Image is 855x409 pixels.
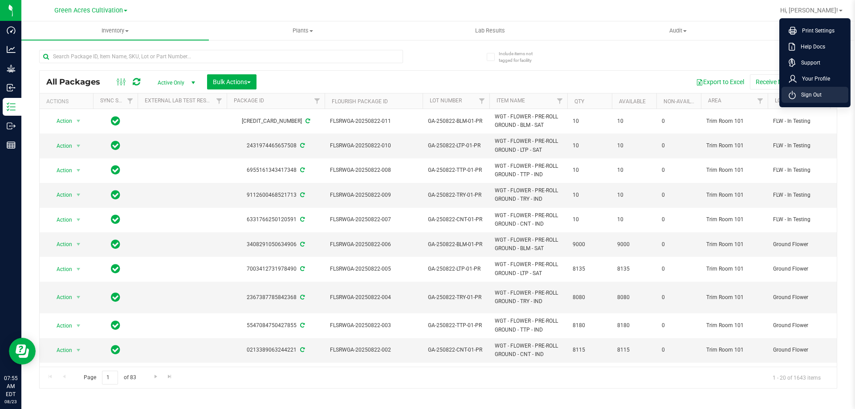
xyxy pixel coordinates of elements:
span: WGT - FLOWER - PRE-ROLL GROUND - TTP - IND [495,162,562,179]
span: 10 [617,191,651,199]
span: FLW - In Testing [773,117,829,126]
span: select [73,164,84,177]
span: Action [49,140,73,152]
span: select [73,214,84,226]
span: select [73,344,84,356]
div: 5547084750427855 [225,321,326,330]
span: GA-250822-LTP-01-PR [428,265,484,273]
inline-svg: Analytics [7,45,16,54]
span: 8115 [573,346,607,354]
span: GA-250822-TTP-01-PR [428,166,484,174]
span: WGT - FLOWER - PRE-ROLL GROUND - LTP - SAT [495,137,562,154]
span: FLSRWGA-20250822-004 [330,293,417,302]
span: Sync from Compliance System [299,192,305,198]
span: Sync from Compliance System [299,322,305,328]
a: Support [789,58,845,67]
span: Ground Flower [773,240,829,249]
span: In Sync [111,344,120,356]
span: FLW - In Testing [773,166,829,174]
span: 0 [662,265,696,273]
span: All Packages [46,77,109,87]
button: Export to Excel [690,74,750,89]
div: Actions [46,98,90,105]
span: 10 [573,117,607,126]
span: Green Acres Cultivation [54,7,123,14]
span: Plants [209,27,396,35]
span: 1 - 20 of 1643 items [765,371,828,384]
span: Action [49,238,73,251]
span: Sync from Compliance System [304,118,310,124]
inline-svg: Grow [7,64,16,73]
a: Flourish Package ID [332,98,388,105]
iframe: Resource center [9,338,36,364]
span: Support [796,58,820,67]
div: 6331766250120591 [225,215,326,224]
button: Receive Non-Cannabis [750,74,823,89]
span: Ground Flower [773,346,829,354]
span: Action [49,320,73,332]
inline-svg: Dashboard [7,26,16,35]
span: FLSRWGA-20250822-011 [330,117,417,126]
span: 8135 [573,265,607,273]
span: GA-250822-BLM-01-PR [428,240,484,249]
span: FLSRWGA-20250822-008 [330,166,417,174]
span: 8080 [617,293,651,302]
p: 07:55 AM EDT [4,374,17,398]
span: select [73,263,84,275]
div: 0213389063244221 [225,346,326,354]
input: Search Package ID, Item Name, SKU, Lot or Part Number... [39,50,403,63]
span: WGT - FLOWER - PRE-ROLL GROUND - BLM - SAT [495,236,562,253]
div: 6955161343417348 [225,166,326,174]
a: Audit [584,21,772,40]
span: Your Profile [797,74,830,83]
span: Include items not tagged for facility [499,50,543,64]
span: 0 [662,117,696,126]
a: Available [619,98,646,105]
a: Inventory [21,21,209,40]
span: Trim Room 101 [706,191,762,199]
span: Sync from Compliance System [299,142,305,149]
span: GA-250822-CNT-01-PR [428,215,484,224]
span: GA-250822-TRY-01-PR [428,293,484,302]
span: WGT - FLOWER - PRE-ROLL GROUND - LTP - SAT [495,260,562,277]
span: 10 [573,166,607,174]
span: Trim Room 101 [706,346,762,354]
span: select [73,320,84,332]
span: WGT - FLOWER - PRE-ROLL GROUND - TRY - IND [495,186,562,203]
a: Go to the last page [163,371,176,383]
a: Area [708,97,721,104]
span: Lab Results [463,27,517,35]
span: Help Docs [795,42,825,51]
input: 1 [102,371,118,385]
span: Trim Room 101 [706,166,762,174]
span: FLW - In Testing [773,215,829,224]
span: WGT - FLOWER - PRE-ROLL GROUND - CNT - IND [495,342,562,359]
span: Sync from Compliance System [299,167,305,173]
span: FLSRWGA-20250822-005 [330,265,417,273]
span: 0 [662,166,696,174]
span: 8180 [573,321,607,330]
span: 8135 [617,265,651,273]
span: FLSRWGA-20250822-010 [330,142,417,150]
span: GA-250822-TTP-01-PR [428,321,484,330]
span: 0 [662,191,696,199]
span: FLSRWGA-20250822-009 [330,191,417,199]
span: 8080 [573,293,607,302]
span: Trim Room 101 [706,240,762,249]
span: Sync from Compliance System [299,347,305,353]
span: Sync from Compliance System [299,294,305,300]
span: 10 [617,117,651,126]
a: External Lab Test Result [145,97,215,104]
span: GA-250822-CNT-01-PR [428,346,484,354]
a: Sync Status [100,97,134,104]
a: Lot Number [430,97,462,104]
span: FLSRWGA-20250822-006 [330,240,417,249]
span: WGT - FLOWER - PRE-ROLL GROUND - BLM - SAT [495,113,562,130]
span: Trim Room 101 [706,265,762,273]
span: 10 [617,142,651,150]
a: Lab Results [396,21,584,40]
span: select [73,189,84,201]
span: In Sync [111,213,120,226]
span: In Sync [111,139,120,152]
span: FLSRWGA-20250822-002 [330,346,417,354]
